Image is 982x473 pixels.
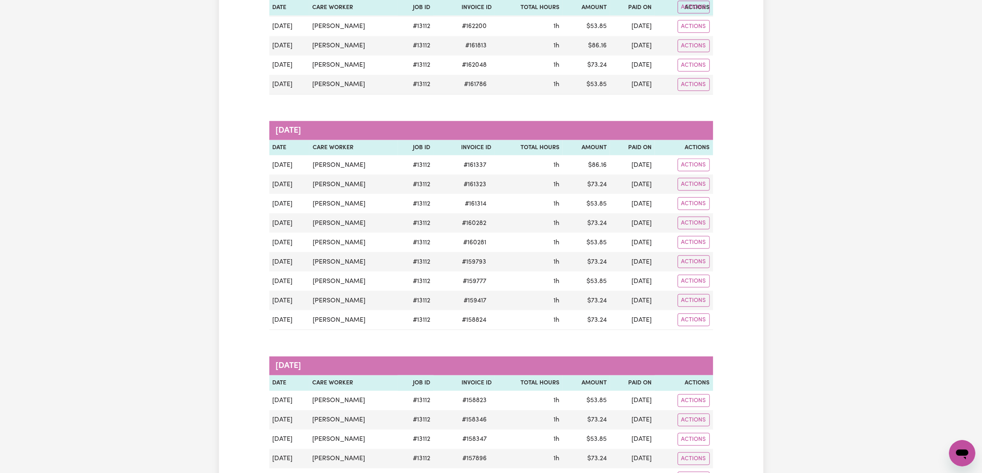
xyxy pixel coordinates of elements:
td: # 13112 [398,391,433,410]
span: 1 hour [553,181,559,188]
button: Actions [678,433,710,446]
td: # 13112 [398,175,434,194]
button: Actions [678,78,710,91]
span: 1 hour [553,417,559,423]
td: [DATE] [269,391,309,410]
td: # 13112 [398,252,434,272]
td: [PERSON_NAME] [309,17,398,36]
td: [DATE] [269,194,309,213]
td: # 13112 [398,56,433,75]
td: [DATE] [610,310,655,330]
button: Actions [678,217,710,229]
button: Actions [678,255,710,268]
button: Actions [678,159,710,171]
span: # 160282 [457,218,491,228]
span: # 159793 [457,257,491,267]
td: $ 53.85 [563,233,610,252]
td: # 13112 [398,17,433,36]
td: # 13112 [398,310,434,330]
th: Job ID [398,375,433,391]
span: 1 hour [553,455,559,462]
td: # 13112 [398,233,434,252]
td: [PERSON_NAME] [309,310,398,330]
td: [DATE] [269,75,309,95]
td: [PERSON_NAME] [309,233,398,252]
button: Actions [678,414,710,426]
td: [PERSON_NAME] [309,175,398,194]
span: 1 hour [553,42,559,49]
button: Actions [678,452,710,465]
td: # 13112 [398,213,434,233]
th: Date [269,140,309,156]
span: # 159777 [458,276,491,286]
td: # 13112 [398,449,433,468]
td: [DATE] [610,175,655,194]
button: Actions [678,20,710,33]
th: Invoice ID [433,140,495,156]
button: Actions [678,275,710,288]
td: [PERSON_NAME] [309,449,398,468]
td: [PERSON_NAME] [309,194,398,213]
td: # 13112 [398,155,434,175]
td: $ 86.16 [563,36,610,56]
button: Actions [678,59,710,72]
td: [PERSON_NAME] [309,213,398,233]
td: [DATE] [269,310,309,330]
td: [DATE] [269,175,309,194]
span: 1 hour [553,62,559,68]
span: 1 hour [553,201,559,207]
td: [DATE] [610,391,655,410]
button: Actions [678,1,710,14]
span: # 160281 [458,238,491,248]
th: Actions [655,140,713,156]
td: [DATE] [269,252,309,272]
span: 1 hour [553,436,559,443]
td: [DATE] [269,272,309,291]
span: 1 hour [553,278,559,285]
td: [PERSON_NAME] [309,75,398,95]
th: Paid On [610,140,655,156]
button: Actions [678,394,710,407]
th: Amount [563,140,610,156]
td: [DATE] [610,291,655,310]
td: # 13112 [398,291,434,310]
td: [PERSON_NAME] [309,391,398,410]
td: # 13112 [398,272,434,291]
td: [DATE] [269,36,309,56]
td: # 13112 [398,430,433,449]
td: [DATE] [269,17,309,36]
td: $ 53.85 [563,272,610,291]
td: [DATE] [269,233,309,252]
td: [PERSON_NAME] [309,410,398,430]
td: # 13112 [398,75,433,95]
button: Actions [678,197,710,210]
span: 1 hour [553,23,559,30]
td: [DATE] [269,155,309,175]
td: [DATE] [610,449,655,468]
span: # 161337 [459,160,491,170]
span: # 161323 [459,180,491,190]
th: Care Worker [309,375,398,391]
span: 1 hour [553,81,559,88]
td: [PERSON_NAME] [309,56,398,75]
td: [DATE] [610,36,655,56]
span: # 162048 [457,60,492,70]
td: $ 53.85 [563,391,610,410]
td: [DATE] [610,233,655,252]
button: Actions [678,40,710,52]
td: $ 86.16 [563,155,610,175]
span: # 161813 [460,41,492,51]
caption: [DATE] [269,121,713,140]
td: # 13112 [398,36,433,56]
td: [DATE] [610,17,655,36]
td: # 13112 [398,410,433,430]
span: # 158346 [457,415,492,425]
span: # 158347 [457,434,492,444]
td: [DATE] [610,194,655,213]
iframe: 启动消息传送窗口的按钮 [949,440,975,466]
button: Actions [678,294,710,307]
span: 1 hour [553,220,559,227]
td: $ 53.85 [563,17,610,36]
td: [DATE] [269,56,309,75]
td: [DATE] [610,155,655,175]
